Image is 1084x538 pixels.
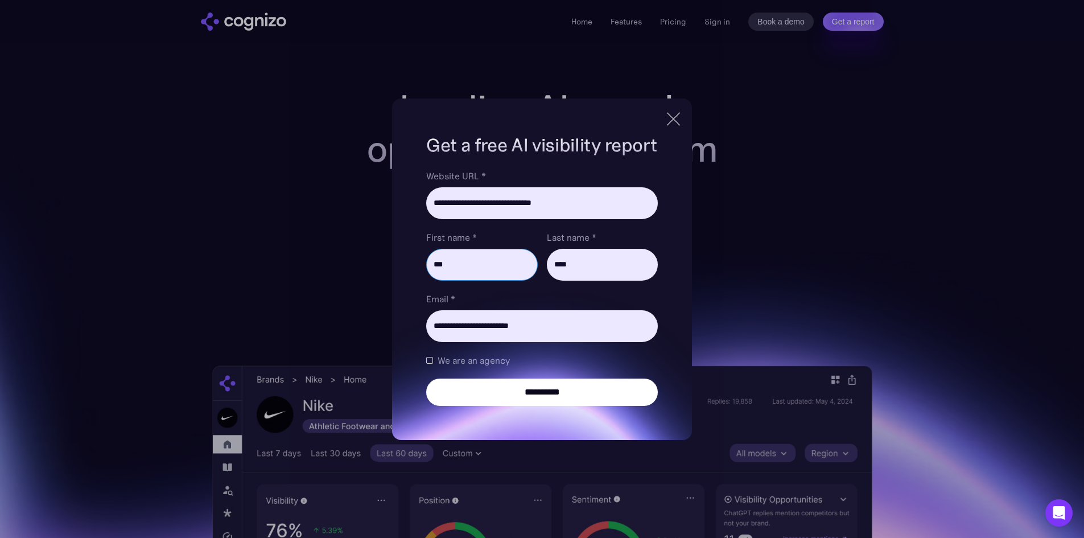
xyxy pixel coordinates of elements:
label: First name * [426,231,537,244]
form: Brand Report Form [426,169,657,406]
span: We are an agency [438,354,510,367]
label: Last name * [547,231,658,244]
label: Email * [426,292,657,306]
label: Website URL * [426,169,657,183]
h1: Get a free AI visibility report [426,133,657,158]
div: Open Intercom Messenger [1045,499,1073,527]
